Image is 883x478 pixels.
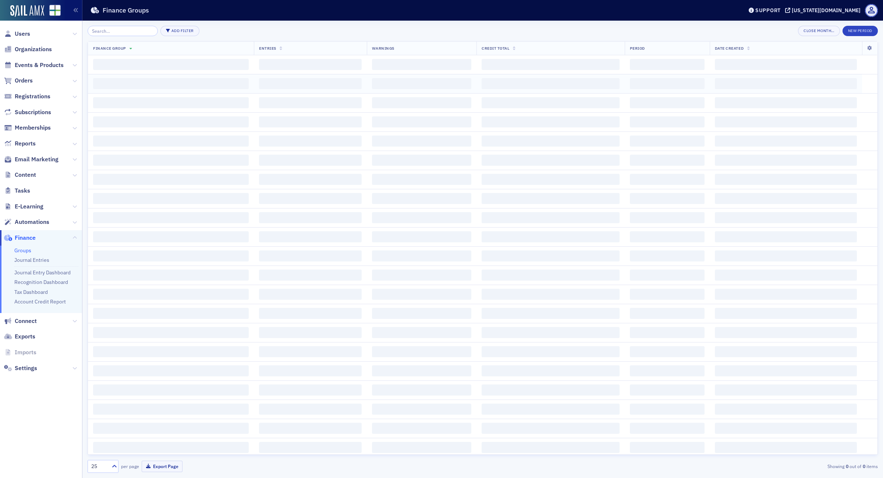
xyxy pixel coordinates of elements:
[15,124,51,132] span: Memberships
[91,463,107,470] div: 25
[715,116,857,127] span: ‌
[259,193,362,204] span: ‌
[482,327,619,338] span: ‌
[15,155,58,164] span: Email Marketing
[93,423,249,434] span: ‌
[160,26,199,36] button: Add Filter
[630,289,705,300] span: ‌
[93,78,249,89] span: ‌
[715,442,857,453] span: ‌
[93,289,249,300] span: ‌
[4,333,35,341] a: Exports
[4,77,33,85] a: Orders
[755,7,781,14] div: Support
[798,26,840,36] button: Close Month…
[792,7,861,14] div: [US_STATE][DOMAIN_NAME]
[865,4,878,17] span: Profile
[715,308,857,319] span: ‌
[10,5,44,17] img: SailAMX
[88,26,158,36] input: Search…
[715,59,857,70] span: ‌
[620,463,878,470] div: Showing out of items
[482,212,619,223] span: ‌
[715,174,857,185] span: ‌
[15,203,43,211] span: E-Learning
[372,365,471,376] span: ‌
[372,346,471,357] span: ‌
[259,136,362,147] span: ‌
[372,59,471,70] span: ‌
[715,231,857,242] span: ‌
[482,250,619,261] span: ‌
[15,77,33,85] span: Orders
[4,92,50,101] a: Registrations
[93,270,249,281] span: ‌
[259,327,362,338] span: ‌
[482,116,619,127] span: ‌
[630,174,705,185] span: ‌
[15,171,36,179] span: Content
[93,365,249,376] span: ‌
[715,250,857,261] span: ‌
[630,193,705,204] span: ‌
[372,308,471,319] span: ‌
[93,308,249,319] span: ‌
[259,116,362,127] span: ‌
[93,155,249,166] span: ‌
[4,203,43,211] a: E-Learning
[630,365,705,376] span: ‌
[93,231,249,242] span: ‌
[93,442,249,453] span: ‌
[715,384,857,396] span: ‌
[259,231,362,242] span: ‌
[259,404,362,415] span: ‌
[15,348,36,356] span: Imports
[630,384,705,396] span: ‌
[93,136,249,147] span: ‌
[259,212,362,223] span: ‌
[630,308,705,319] span: ‌
[482,404,619,415] span: ‌
[4,348,36,356] a: Imports
[482,384,619,396] span: ‌
[14,247,31,254] a: Groups
[482,155,619,166] span: ‌
[142,461,182,472] button: Export Page
[15,187,30,195] span: Tasks
[4,317,37,325] a: Connect
[715,136,857,147] span: ‌
[715,327,857,338] span: ‌
[482,78,619,89] span: ‌
[14,298,66,305] a: Account Credit Report
[259,59,362,70] span: ‌
[372,327,471,338] span: ‌
[372,174,471,185] span: ‌
[372,384,471,396] span: ‌
[715,78,857,89] span: ‌
[15,140,36,148] span: Reports
[93,59,249,70] span: ‌
[259,384,362,396] span: ‌
[372,231,471,242] span: ‌
[15,108,51,116] span: Subscriptions
[372,116,471,127] span: ‌
[15,61,64,69] span: Events & Products
[482,365,619,376] span: ‌
[93,384,249,396] span: ‌
[93,174,249,185] span: ‌
[372,193,471,204] span: ‌
[93,327,249,338] span: ‌
[630,270,705,281] span: ‌
[715,423,857,434] span: ‌
[15,234,36,242] span: Finance
[372,270,471,281] span: ‌
[4,61,64,69] a: Events & Products
[482,423,619,434] span: ‌
[15,30,30,38] span: Users
[482,46,509,51] span: Credit Total
[482,346,619,357] span: ‌
[44,5,61,17] a: View Homepage
[4,171,36,179] a: Content
[14,257,49,263] a: Journal Entries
